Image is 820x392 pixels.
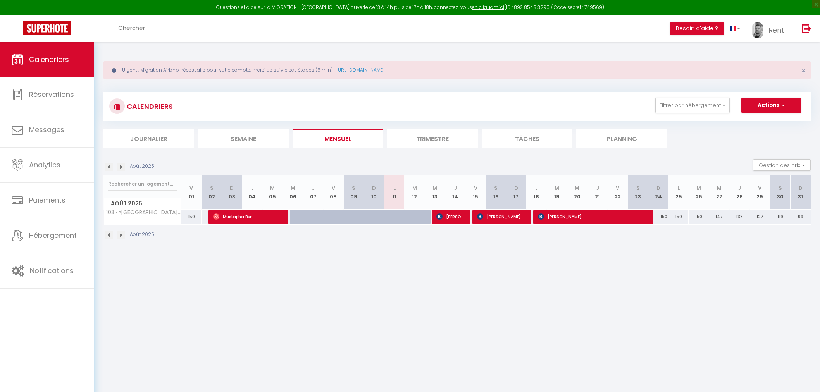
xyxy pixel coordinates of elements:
span: Calendriers [29,55,69,64]
abbr: S [210,184,214,192]
th: 12 [405,175,425,210]
abbr: S [352,184,355,192]
abbr: M [432,184,437,192]
abbr: M [696,184,701,192]
abbr: D [230,184,234,192]
span: Chercher [118,24,145,32]
p: Août 2025 [130,163,154,170]
abbr: V [189,184,193,192]
abbr: L [677,184,680,192]
div: 119 [770,210,790,224]
span: Hébergement [29,230,77,240]
span: Notifications [30,266,74,275]
th: 24 [648,175,668,210]
h3: CALENDRIERS [125,98,173,115]
li: Planning [576,129,667,148]
th: 17 [506,175,526,210]
span: Messages [29,125,64,134]
th: 21 [587,175,607,210]
abbr: S [494,184,498,192]
th: 10 [364,175,384,210]
a: [URL][DOMAIN_NAME] [336,67,384,73]
th: 19 [547,175,567,210]
span: 103 · «[GEOGRAPHIC_DATA]» 6 pers [GEOGRAPHIC_DATA] [105,210,183,215]
th: 22 [608,175,628,210]
button: Besoin d'aide ? [670,22,724,35]
span: Paiements [29,195,65,205]
div: 150 [181,210,202,224]
abbr: J [596,184,599,192]
th: 31 [790,175,811,210]
button: Close [801,67,806,74]
img: ... [752,22,763,38]
abbr: L [251,184,253,192]
abbr: J [454,184,457,192]
div: 127 [749,210,770,224]
li: Trimestre [387,129,478,148]
abbr: M [291,184,295,192]
span: Rent [768,25,784,35]
abbr: D [514,184,518,192]
img: logout [802,24,811,33]
abbr: V [758,184,761,192]
abbr: M [717,184,722,192]
abbr: S [636,184,640,192]
a: en cliquant ici [472,4,504,10]
abbr: M [412,184,417,192]
span: Analytics [29,160,60,170]
th: 02 [202,175,222,210]
span: Mustapha Ben [213,209,280,224]
th: 26 [689,175,709,210]
th: 01 [181,175,202,210]
p: Août 2025 [130,231,154,238]
button: Actions [741,98,801,113]
th: 11 [384,175,404,210]
th: 25 [668,175,689,210]
abbr: M [270,184,275,192]
div: 133 [729,210,749,224]
div: 99 [790,210,811,224]
abbr: V [474,184,477,192]
li: Mensuel [293,129,383,148]
div: Urgent : Migration Airbnb nécessaire pour votre compte, merci de suivre ces étapes (5 min) - [103,61,811,79]
th: 18 [526,175,546,210]
th: 04 [242,175,262,210]
div: 150 [668,210,689,224]
abbr: J [738,184,741,192]
iframe: LiveChat chat widget [787,359,820,392]
button: Gestion des prix [753,159,811,171]
th: 03 [222,175,242,210]
abbr: V [616,184,619,192]
span: [PERSON_NAME] [436,209,463,224]
a: Chercher [112,15,151,42]
input: Rechercher un logement... [108,177,177,191]
th: 27 [709,175,729,210]
th: 05 [262,175,283,210]
li: Journalier [103,129,194,148]
span: × [801,66,806,76]
th: 20 [567,175,587,210]
th: 29 [749,175,770,210]
th: 06 [283,175,303,210]
th: 16 [486,175,506,210]
li: Tâches [482,129,572,148]
th: 15 [465,175,486,210]
th: 09 [344,175,364,210]
div: 147 [709,210,729,224]
abbr: S [779,184,782,192]
span: [PERSON_NAME] [477,209,524,224]
a: ... Rent [746,15,794,42]
span: [PERSON_NAME] [538,209,645,224]
th: 14 [445,175,465,210]
abbr: D [799,184,803,192]
th: 07 [303,175,323,210]
div: 150 [689,210,709,224]
abbr: L [393,184,396,192]
abbr: V [332,184,335,192]
span: Réservations [29,89,74,99]
abbr: M [575,184,579,192]
abbr: D [372,184,376,192]
button: Filtrer par hébergement [655,98,730,113]
th: 08 [323,175,343,210]
img: Super Booking [23,21,71,35]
